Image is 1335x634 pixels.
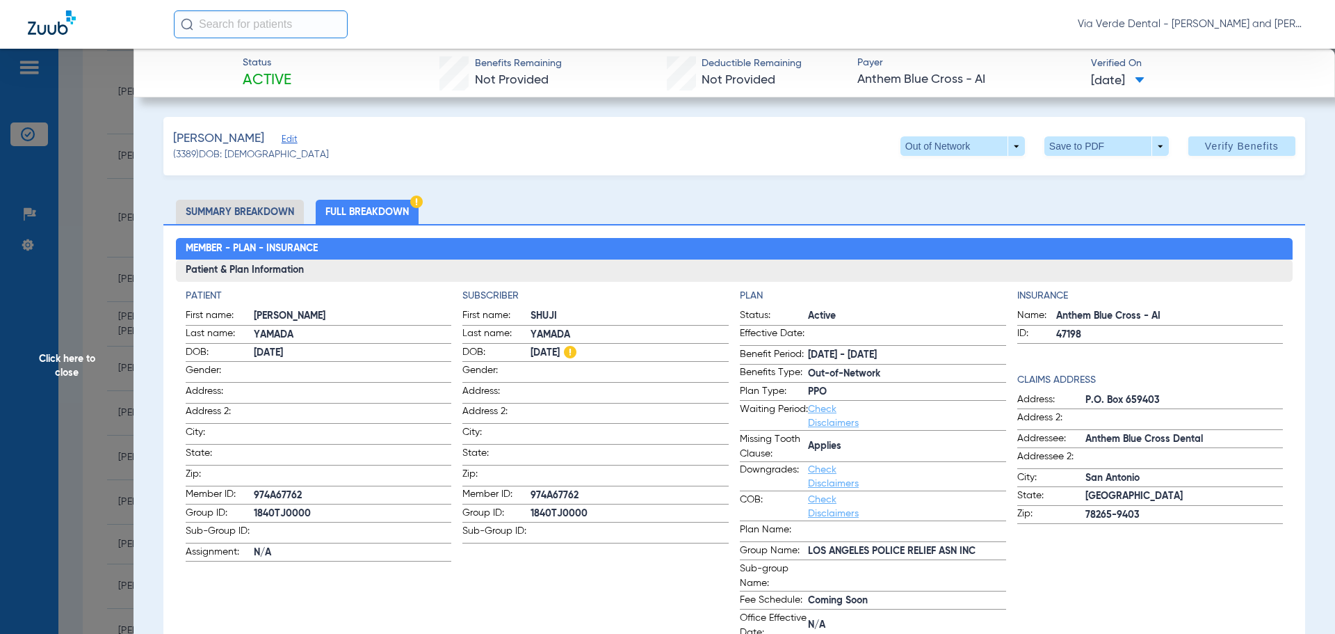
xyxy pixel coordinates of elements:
span: Name: [1017,308,1056,325]
span: PPO [808,385,1006,399]
img: Search Icon [181,18,193,31]
h4: Claims Address [1017,373,1284,388]
span: [PERSON_NAME] [254,309,452,324]
span: Applies [808,439,1006,454]
span: Status [243,56,291,70]
span: [DATE] [531,346,729,360]
span: 78265-9403 [1085,508,1284,523]
span: Benefit Period: [740,347,808,364]
span: First name: [462,308,531,325]
span: [DATE] [254,346,452,360]
span: Anthem Blue Cross - AI [857,71,1079,88]
span: Group ID: [462,506,531,523]
h4: Patient [186,289,452,303]
span: 47198 [1056,328,1284,342]
a: Check Disclaimers [808,465,859,489]
span: Address 2: [462,404,531,423]
span: 1840TJ0000 [254,507,452,521]
span: Address 2: [1017,411,1085,429]
span: Last name: [462,326,531,343]
h2: Member - Plan - Insurance [176,238,1293,260]
span: City: [462,425,531,444]
input: Search for patients [174,10,348,38]
span: State: [1017,489,1085,505]
span: N/A [808,618,1006,633]
span: Zip: [462,467,531,486]
span: Gender: [462,363,531,382]
span: Deductible Remaining [702,56,802,71]
span: City: [1017,470,1085,487]
span: Zip: [186,467,254,486]
a: Check Disclaimers [808,495,859,518]
span: DOB: [462,345,531,362]
img: Hazard [564,346,576,358]
span: [PERSON_NAME] [173,130,264,148]
button: Save to PDF [1044,136,1169,156]
span: Sub-group Name: [740,562,808,591]
h4: Subscriber [462,289,729,303]
h3: Patient & Plan Information [176,260,1293,282]
app-breakdown-title: Insurance [1017,289,1284,303]
span: Active [243,71,291,90]
span: Coming Soon [808,594,1006,608]
span: Benefits Remaining [475,56,562,71]
a: Check Disclaimers [808,404,859,428]
button: Verify Benefits [1188,136,1295,156]
span: Assignment: [186,545,254,562]
span: Addressee 2: [1017,450,1085,468]
span: Address: [1017,393,1085,409]
span: Downgrades: [740,463,808,491]
span: COB: [740,493,808,521]
span: Out-of-Network [808,367,1006,381]
span: Addressee: [1017,431,1085,448]
span: City: [186,425,254,444]
span: Address 2: [186,404,254,423]
span: Member ID: [186,487,254,504]
span: LOS ANGELES POLICE RELIEF ASN INC [808,544,1006,559]
span: Verified On [1091,56,1313,71]
span: 1840TJ0000 [531,507,729,521]
span: Verify Benefits [1205,141,1279,152]
span: 974A67762 [531,489,729,503]
span: Via Verde Dental - [PERSON_NAME] and [PERSON_NAME] DDS [1078,17,1307,31]
span: San Antonio [1085,471,1284,486]
span: Missing Tooth Clause: [740,432,808,461]
span: DOB: [186,345,254,362]
span: Address: [186,384,254,403]
app-breakdown-title: Plan [740,289,1006,303]
span: YAMADA [254,328,452,342]
span: N/A [254,546,452,560]
span: (3389) DOB: [DEMOGRAPHIC_DATA] [173,148,329,162]
span: First name: [186,308,254,325]
img: Hazard [410,196,423,208]
span: P.O. Box 659403 [1085,393,1284,408]
span: Anthem Blue Cross - AI [1056,309,1284,324]
span: Group Name: [740,544,808,560]
span: Effective Date: [740,326,808,345]
span: Address: [462,384,531,403]
span: [DATE] - [DATE] [808,348,1006,363]
span: 974A67762 [254,489,452,503]
span: YAMADA [531,328,729,342]
span: Not Provided [475,74,549,86]
span: Payer [857,56,1079,70]
span: ID: [1017,326,1056,343]
span: Not Provided [702,74,775,86]
span: State: [186,446,254,465]
span: Plan Name: [740,523,808,541]
span: Gender: [186,363,254,382]
span: [GEOGRAPHIC_DATA] [1085,489,1284,504]
li: Full Breakdown [316,200,419,224]
span: Last name: [186,326,254,343]
span: Sub-Group ID: [186,524,254,543]
span: Plan Type: [740,384,808,401]
img: Zuub Logo [28,10,76,35]
span: Zip: [1017,507,1085,523]
span: Active [808,309,1006,324]
span: Waiting Period: [740,402,808,430]
span: SHUJI [531,309,729,324]
li: Summary Breakdown [176,200,304,224]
